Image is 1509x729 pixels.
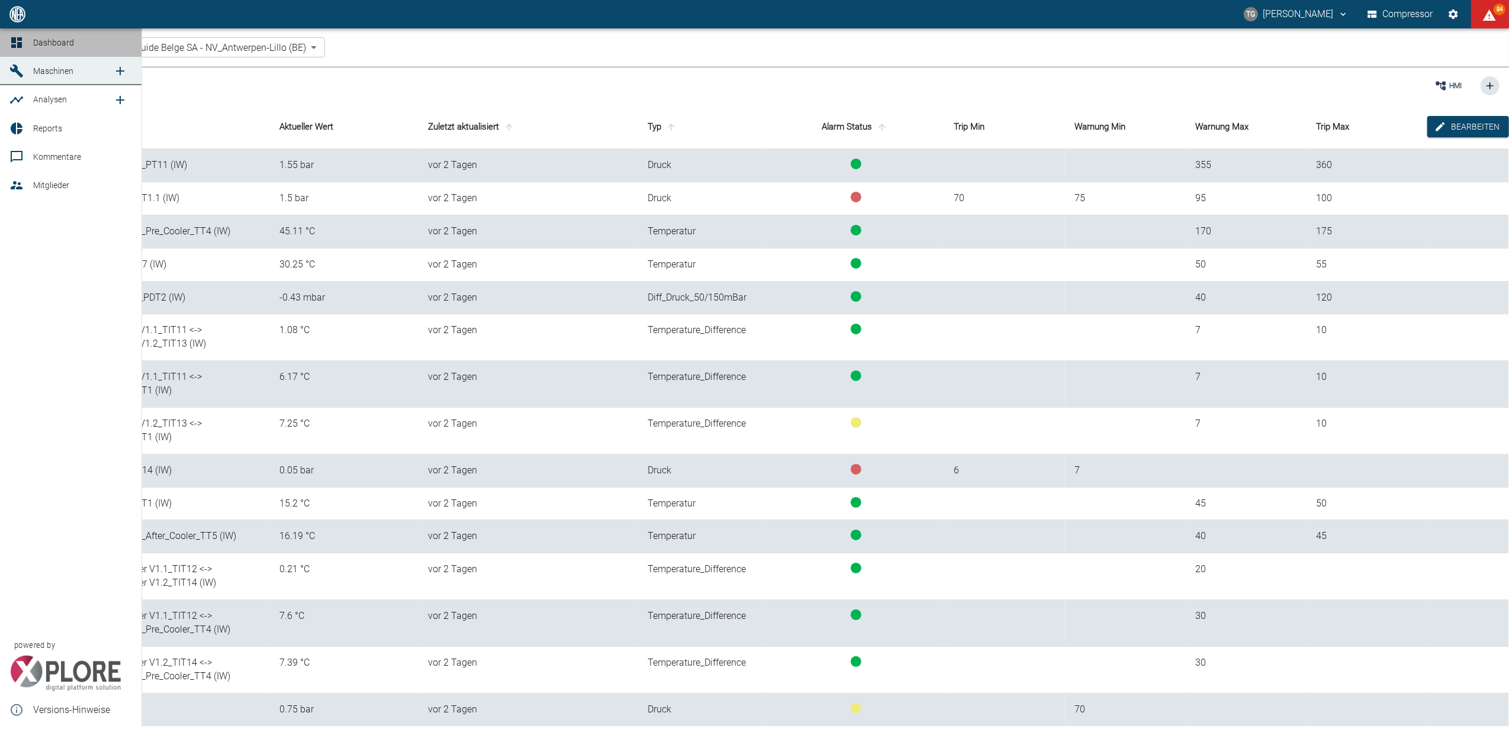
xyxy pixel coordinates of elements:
td: Temperature_Difference [638,314,767,361]
div: 360 [1316,156,1418,172]
div: -0.4340278 mbar [279,291,409,305]
div: 7 [1074,462,1176,478]
td: Diff_Druck_50/150mBar [638,282,767,315]
span: Reports [33,124,62,133]
a: new /machines [108,59,132,83]
span: powered by [14,640,55,651]
span: Kommentare [33,152,81,162]
span: status-error [851,464,861,475]
div: 16.193575 °C [279,530,409,543]
span: status-running [851,497,861,508]
span: status-running [851,225,861,236]
td: Druck [638,182,767,215]
td: Suction_valve_cylinder V1.2_TIT13 <-> Suction_Side_1.Stage_TT1 (IW) [33,408,270,454]
td: Temperature_Difference [638,647,767,693]
a: 908000047_Air Liquide Belge SA - NV_Antwerpen-Lillo (BE) [44,40,306,54]
img: logo [8,6,27,22]
div: 29.9.2025, 08:14:16 [428,656,629,670]
span: 908000047_Air Liquide Belge SA - NV_Antwerpen-Lillo (BE) [63,41,306,54]
td: Druck [638,149,767,182]
td: Druck [638,454,767,488]
span: Dashboard [33,38,74,47]
th: Zuletzt aktualisiert [419,105,638,149]
div: 7.392582 °C [279,656,409,670]
button: Einstellungen [1443,4,1464,25]
td: Temperatur [638,488,767,521]
td: Suction_valve_cylinder V1.1_TIT11 <-> Suction_valve_cylinder V1.2_TIT13 (IW) [33,314,270,361]
div: 29.9.2025, 08:14:16 [428,703,629,717]
div: 70 [954,189,1056,205]
td: Temperature_Difference [638,600,767,647]
td: Discharge_Side_1.Stage_Pre_Cooler_TT4 (IW) [33,215,270,249]
span: status-running [851,656,861,667]
div: 1.5480324 bar [279,159,409,172]
span: status-warning [851,703,861,714]
div: 45.105618 °C [279,225,409,238]
div: 100 [1316,189,1418,205]
span: status-running [851,291,861,302]
th: Name [33,105,270,149]
div: 29.9.2025, 08:14:16 [428,563,629,576]
div: 50 [1316,495,1418,511]
div: 29.9.2025, 08:14:16 [428,370,629,384]
div: 7 [1195,321,1297,337]
span: status-running [851,324,861,334]
div: 45 [1195,495,1297,511]
div: 7 [1195,415,1297,431]
div: 1.4988425 bar [279,192,409,205]
td: Temperatur [638,215,767,249]
span: Analysen [33,95,67,104]
div: 6 [954,462,1056,478]
div: 29.9.2025, 08:14:16 [428,192,629,205]
div: 50 [1195,256,1297,272]
div: 0.75 bar [279,703,409,717]
div: 45 [1316,527,1418,543]
td: Temperatur [638,249,767,282]
div: 75 [1074,189,1176,205]
span: Versions-Hinweise [33,703,132,717]
div: 70 [1074,701,1176,717]
div: 95 [1195,189,1297,205]
span: status-running [851,258,861,269]
div: 29.9.2025, 08:14:16 [428,258,629,272]
td: Temperature_Difference [638,408,767,454]
div: 0.050636575 bar [279,464,409,478]
span: sort-time [501,122,517,133]
div: 7 [1195,368,1297,384]
div: 10 [1316,415,1418,431]
td: Discharge_valve_cylinder V1.1_TIT12 <-> Discharge_valve_cylinder V1.2_TIT14 (IW) [33,553,270,600]
div: 30 [1195,654,1297,670]
td: Suction_Side_1.Stage_PT1.1 (IW) [33,182,270,215]
td: Temperature_Difference [638,361,767,408]
td: Suction_Side_1.Stage_TT1 (IW) [33,488,270,521]
td: Discharge_Side_1.Stage_After_Cooler_TT5 (IW) [33,520,270,553]
span: HMI [1449,80,1462,91]
td: Crankcase_Lube_Oil_TT7 (IW) [33,249,270,282]
div: 30 [1195,607,1297,623]
td: Druck [638,693,767,727]
div: 29.9.2025, 08:14:16 [428,530,629,543]
td: Discharge_valve_cylinder V1.2_TIT14 <-> Discharge_Side_1.Stage_Pre_Cooler_TT4 (IW) [33,647,270,693]
img: Xplore Logo [9,656,121,691]
div: 6.1653643 °C [279,370,409,384]
span: status-running [851,530,861,540]
span: status-running [851,563,861,573]
div: 29.9.2025, 08:14:16 [428,497,629,511]
td: Discharge_Side_1.Stage_PT11 (IW) [33,149,270,182]
div: 15.195313 °C [279,497,409,511]
button: thomas.gregoir@neuman-esser.com [1242,4,1350,25]
div: 1.0803661 °C [279,324,409,337]
span: 84 [1494,4,1505,15]
div: 175 [1316,222,1418,238]
span: status-running [851,609,861,620]
td: Diff_Suction_Side_Filter_PDT2 (IW) [33,282,270,315]
span: sort-status [874,122,890,133]
td: Temperatur [638,520,767,553]
th: Warnung Max [1186,105,1307,149]
div: 40 [1195,289,1297,305]
div: 170 [1195,222,1297,238]
td: Crankcase_Lube_Oil_PT14 (IW) [33,454,270,488]
th: Alarm Status [767,105,945,149]
span: status-warning [851,417,861,428]
div: 10 [1316,321,1418,337]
